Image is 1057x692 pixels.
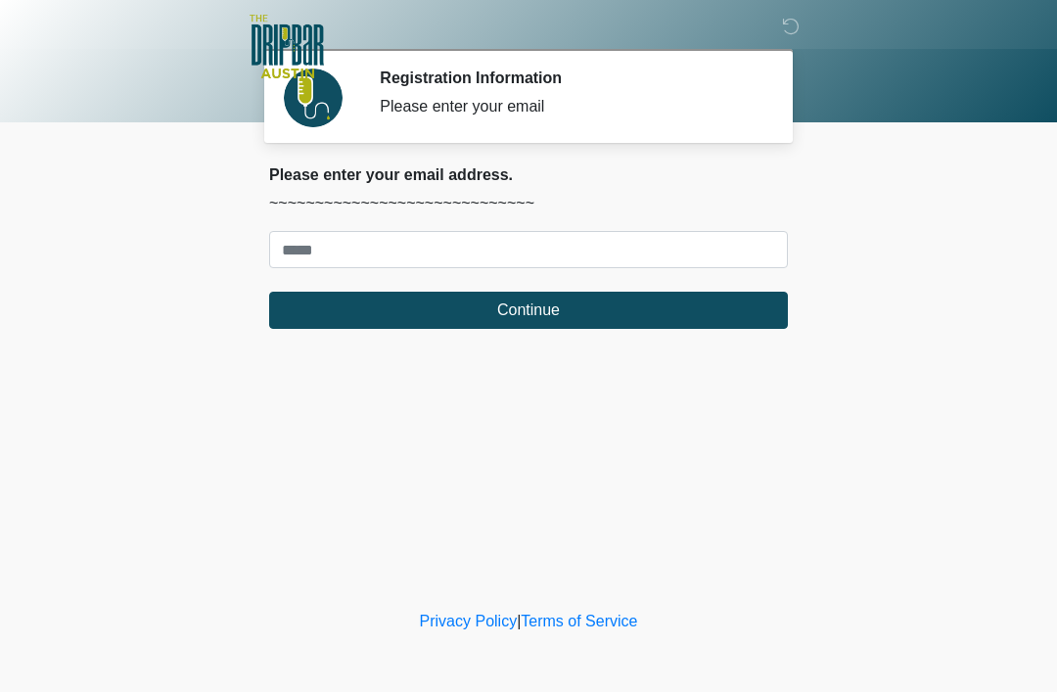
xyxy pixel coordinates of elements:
button: Continue [269,292,788,329]
img: The DRIPBaR - Austin The Domain Logo [250,15,324,78]
h2: Please enter your email address. [269,165,788,184]
div: Please enter your email [380,95,758,118]
a: Terms of Service [521,613,637,629]
p: ~~~~~~~~~~~~~~~~~~~~~~~~~~~~~ [269,192,788,215]
img: Agent Avatar [284,69,343,127]
a: | [517,613,521,629]
a: Privacy Policy [420,613,518,629]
